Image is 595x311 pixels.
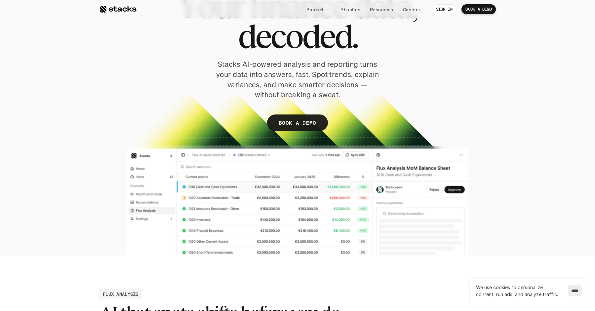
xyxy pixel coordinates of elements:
p: SIGN IN [436,7,453,12]
p: Product [306,6,324,13]
span: o [285,22,302,51]
a: Resources [366,3,397,15]
span: d [302,22,319,51]
p: BOOK A DEMO [279,118,316,128]
p: About us [340,6,360,13]
span: d [238,22,255,51]
span: d [335,22,352,51]
p: Careers [403,6,420,13]
h2: FLUX ANALYSIS [103,290,139,297]
p: Resources [370,6,393,13]
span: e [319,22,335,51]
p: Stacks AI-powered analysis and reporting turns your data into answers, fast. Spot trends, explain... [215,59,380,100]
p: We use cookies to personalize content, run ads, and analyze traffic. [476,284,561,298]
a: Privacy Policy [78,126,107,131]
p: BOOK A DEMO [465,7,492,12]
a: BOOK A DEMO [267,114,328,131]
span: c [270,22,285,51]
a: SIGN IN [432,4,457,14]
a: About us [337,3,364,15]
span: e [255,22,270,51]
a: Careers [399,3,424,15]
span: . [352,22,357,51]
a: BOOK A DEMO [461,4,496,14]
